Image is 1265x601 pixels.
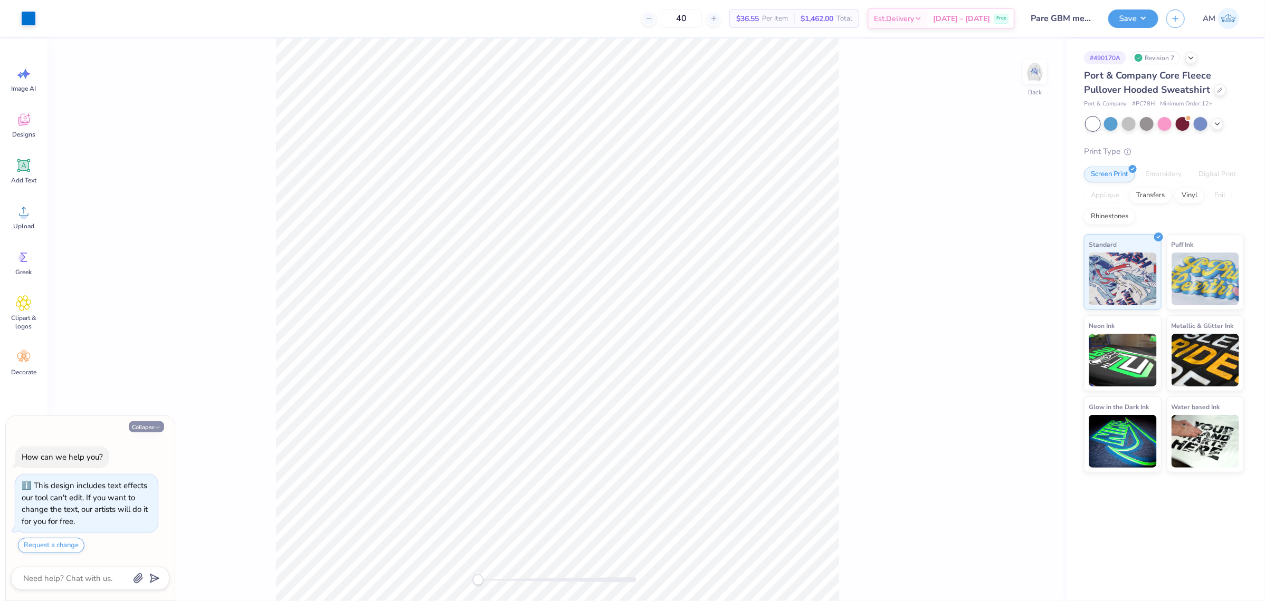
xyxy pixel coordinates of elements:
div: # 490170A [1084,51,1126,64]
img: Arvi Mikhail Parcero [1218,8,1239,29]
span: [DATE] - [DATE] [933,13,990,24]
img: Glow in the Dark Ink [1089,415,1157,468]
span: AM [1203,13,1215,25]
span: Neon Ink [1089,320,1115,331]
span: Port & Company [1084,100,1127,109]
div: Screen Print [1084,167,1135,182]
span: Glow in the Dark Ink [1089,401,1149,412]
div: How can we help you? [22,452,103,462]
span: Image AI [12,84,36,93]
a: AM [1198,8,1244,29]
div: Vinyl [1175,188,1204,203]
img: Back [1024,61,1045,82]
span: Port & Company Core Fleece Pullover Hooded Sweatshirt [1084,69,1211,96]
div: Embroidery [1138,167,1188,182]
span: Free [996,15,1006,22]
div: Revision 7 [1131,51,1180,64]
div: Print Type [1084,146,1244,158]
div: Back [1028,88,1042,97]
span: Metallic & Glitter Ink [1172,320,1234,331]
button: Request a change [18,538,84,553]
span: Standard [1089,239,1117,250]
input: – – [661,9,702,28]
img: Neon Ink [1089,334,1157,386]
button: Collapse [129,421,164,432]
span: Clipart & logos [6,314,41,331]
img: Metallic & Glitter Ink [1172,334,1240,386]
img: Puff Ink [1172,253,1240,305]
div: Accessibility label [473,575,483,585]
span: $36.55 [736,13,759,24]
div: Transfers [1129,188,1172,203]
img: Standard [1089,253,1157,305]
div: Applique [1084,188,1126,203]
span: Decorate [11,368,36,376]
span: Add Text [11,176,36,185]
div: Digital Print [1192,167,1243,182]
button: Save [1108,9,1158,28]
span: # PC78H [1132,100,1155,109]
span: Designs [12,130,35,139]
span: Est. Delivery [874,13,914,24]
span: Total [836,13,852,24]
span: Water based Ink [1172,401,1220,412]
span: Greek [16,268,32,276]
span: $1,462.00 [801,13,833,24]
span: Upload [13,222,34,230]
div: Foil [1207,188,1232,203]
span: Puff Ink [1172,239,1194,250]
input: Untitled Design [1023,8,1100,29]
div: This design includes text effects our tool can't edit. If you want to change the text, our artist... [22,480,148,527]
img: Water based Ink [1172,415,1240,468]
div: Rhinestones [1084,209,1135,225]
span: Per Item [762,13,788,24]
span: Minimum Order: 12 + [1160,100,1213,109]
